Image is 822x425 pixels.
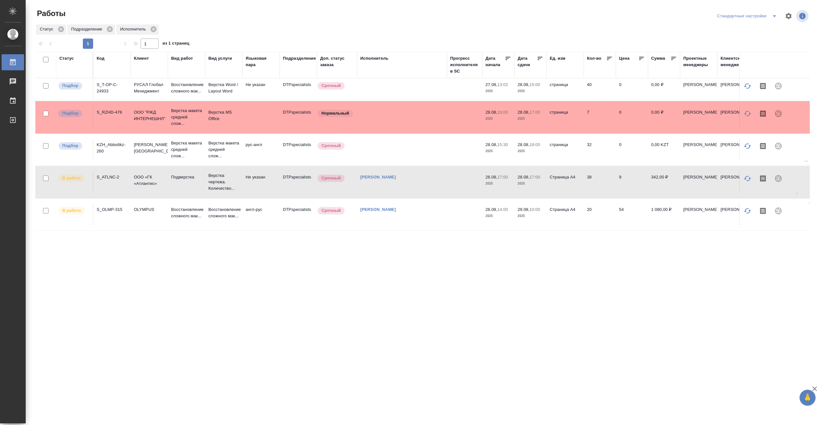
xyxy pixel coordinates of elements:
[208,140,239,159] p: Верстка макета средней слож...
[529,142,540,147] p: 18:00
[740,138,755,154] button: Обновить
[755,138,771,154] button: Скопировать мини-бриф
[71,26,104,32] p: Подразделение
[717,171,755,193] td: [PERSON_NAME]
[529,110,540,115] p: 17:00
[616,138,648,161] td: 0
[321,82,341,89] p: Срочный
[62,207,81,214] p: В работе
[518,116,543,122] p: 2025
[62,82,78,89] p: Подбор
[134,55,149,62] div: Клиент
[616,78,648,101] td: 0
[171,206,202,219] p: Восстановление сложного мак...
[616,203,648,226] td: 54
[208,172,239,192] p: Верстка чертежа. Количество...
[116,24,159,35] div: Исполнитель
[680,78,717,101] td: [PERSON_NAME]
[717,203,755,226] td: [PERSON_NAME]
[171,108,202,127] p: Верстка макета средней слож...
[529,207,540,212] p: 10:00
[616,171,648,193] td: 9
[97,142,127,154] div: KZH_Abbottkz-260
[587,55,601,62] div: Кол-во
[280,203,317,226] td: DTPspecialists
[648,138,680,161] td: 0,00 KZT
[485,116,511,122] p: 2025
[800,390,816,406] button: 🙏
[518,142,529,147] p: 28.08,
[651,55,665,62] div: Сумма
[584,78,616,101] td: 40
[550,55,565,62] div: Ед. изм
[62,175,81,181] p: В работе
[242,78,280,101] td: Не указан
[321,143,341,149] p: Срочный
[58,82,90,90] div: Можно подбирать исполнителей
[771,203,786,219] div: Проект не привязан
[134,142,165,154] p: [PERSON_NAME] [GEOGRAPHIC_DATA]
[715,11,781,21] div: split button
[208,82,239,94] p: Верстка Word / Layout Word
[242,138,280,161] td: рус-англ
[497,142,508,147] p: 15:30
[67,24,115,35] div: Подразделение
[648,78,680,101] td: 0,00 ₽
[59,55,74,62] div: Статус
[171,55,193,62] div: Вид работ
[717,78,755,101] td: [PERSON_NAME]
[721,55,751,68] div: Клиентские менеджеры
[485,148,511,154] p: 2025
[485,175,497,179] p: 26.08,
[547,171,584,193] td: Страница А4
[616,106,648,128] td: 0
[740,171,755,186] button: Обновить
[497,82,508,87] p: 13:02
[683,55,714,68] div: Проектные менеджеры
[796,10,810,22] span: Посмотреть информацию
[529,175,540,179] p: 17:00
[283,55,316,62] div: Подразделение
[518,82,529,87] p: 28.08,
[619,55,630,62] div: Цена
[518,148,543,154] p: 2025
[755,106,771,121] button: Скопировать мини-бриф
[740,106,755,121] button: Обновить
[680,138,717,161] td: [PERSON_NAME]
[802,391,813,404] span: 🙏
[485,207,497,212] p: 26.08,
[58,109,90,118] div: Можно подбирать исполнителей
[584,138,616,161] td: 32
[242,171,280,193] td: Не указан
[584,106,616,128] td: 7
[518,207,529,212] p: 29.08,
[485,110,497,115] p: 28.08,
[321,110,349,117] p: Нормальный
[497,175,508,179] p: 17:00
[171,140,202,159] p: Верстка макета средней слож...
[680,106,717,128] td: [PERSON_NAME]
[35,8,66,19] span: Работы
[242,203,280,226] td: англ-рус
[485,213,511,219] p: 2025
[58,174,90,183] div: Исполнитель выполняет работу
[497,207,508,212] p: 14:00
[360,175,396,179] a: [PERSON_NAME]
[717,106,755,128] td: [PERSON_NAME]
[321,207,341,214] p: Срочный
[134,174,165,187] p: ООО «ГК «Атлантис»
[771,138,786,154] div: Проект не привязан
[755,78,771,94] button: Скопировать мини-бриф
[134,206,165,213] p: OLYMPUS
[97,109,127,116] div: S_RZHD-476
[280,138,317,161] td: DTPspecialists
[246,55,276,68] div: Языковая пара
[134,109,165,122] p: ООО "РЖД ИНТЕРНЕШНЛ"
[781,8,796,24] span: Настроить таблицу
[740,203,755,219] button: Обновить
[40,26,56,32] p: Статус
[97,206,127,213] div: S_OLMP-315
[547,106,584,128] td: страница
[518,180,543,187] p: 2025
[485,82,497,87] p: 27.08,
